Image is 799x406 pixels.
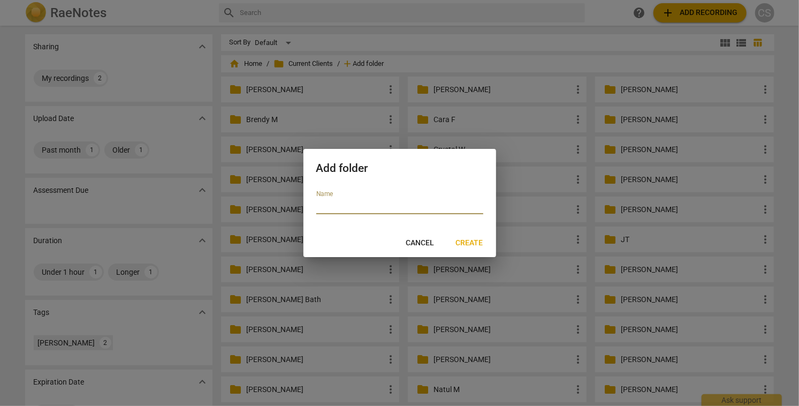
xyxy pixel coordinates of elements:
[398,234,443,253] button: Cancel
[447,234,492,253] button: Create
[406,238,435,249] span: Cancel
[316,162,483,175] h2: Add folder
[316,191,333,197] label: Name
[456,238,483,249] span: Create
